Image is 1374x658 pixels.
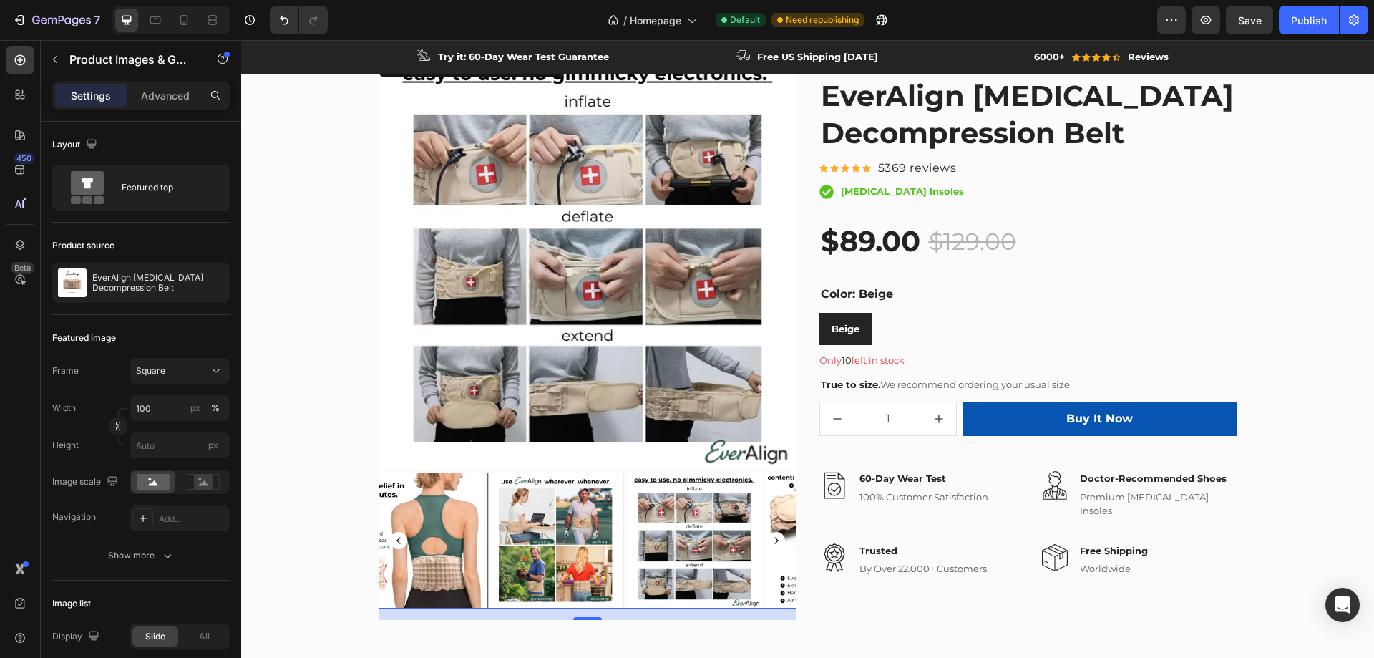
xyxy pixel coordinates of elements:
[578,314,663,328] p: Only left in stock
[52,439,79,452] label: Height
[141,88,190,103] p: Advanced
[600,145,723,159] p: [MEDICAL_DATA] Insoles
[145,630,165,643] span: Slide
[52,332,116,344] div: Featured image
[580,338,995,352] p: We recommend ordering your usual size.
[211,402,220,415] div: %
[799,503,829,533] img: Alt Image
[786,14,859,26] span: Need republishing
[578,503,608,533] img: Alt Image
[69,51,191,68] p: Product Images & Gallery
[618,432,747,446] p: 60-Day Wear Test
[637,121,716,135] u: 5369 reviews
[130,358,230,384] button: Square
[721,362,996,396] button: Buy It Now
[52,239,114,252] div: Product source
[578,181,681,221] div: $89.00
[190,402,200,415] div: px
[799,430,829,460] img: Alt Image
[578,244,653,264] legend: Color: Beige
[241,40,1374,658] iframe: Design area
[52,473,121,492] div: Image scale
[839,522,907,536] p: Worldwide
[1226,6,1273,34] button: Save
[613,362,681,395] input: quantity
[108,548,175,563] div: Show more
[618,504,746,518] p: Trusted
[1325,588,1360,622] div: Open Intercom Messenger
[11,262,34,274] div: Beta
[52,135,100,155] div: Layout
[578,36,996,113] h1: EverAlign [MEDICAL_DATA] Decompression Belt
[839,504,907,518] p: Free Shipping
[270,6,328,34] div: Undo/Redo
[71,88,111,103] p: Settings
[14,153,34,164] div: 450
[580,339,639,350] strong: True to size.
[1279,6,1339,34] button: Publish
[187,400,204,417] button: %
[825,370,892,387] div: Buy It Now
[1238,14,1262,26] span: Save
[527,492,544,509] button: Carousel Next Arrow
[623,13,627,28] span: /
[136,364,165,377] span: Square
[199,630,210,643] span: All
[52,364,79,377] label: Frame
[730,14,760,26] span: Default
[207,400,224,417] button: px
[92,273,224,293] p: EverAlign [MEDICAL_DATA] Decompression Belt
[839,432,995,446] p: Doctor-Recommended Shoes
[579,362,613,395] button: decrement
[578,430,608,460] img: Alt Image
[618,450,747,465] p: 100% Customer Satisfaction
[58,268,87,297] img: product feature img
[52,543,230,569] button: Show more
[681,362,715,395] button: increment
[52,597,91,610] div: Image list
[6,6,107,34] button: 7
[590,283,618,294] span: Beige
[630,13,681,28] span: Homepage
[839,450,995,478] p: Premium [MEDICAL_DATA] Insoles
[618,522,746,536] p: By Over 22.000+ Customers
[208,440,218,450] span: px
[130,432,230,458] input: px
[94,11,100,29] p: 7
[52,627,102,647] div: Display
[600,314,610,326] span: 10
[52,402,76,415] label: Width
[122,171,209,204] div: Featured top
[159,513,226,526] div: Add...
[686,185,776,218] div: $129.00
[1291,13,1327,28] div: Publish
[130,395,230,421] input: px%
[52,511,96,523] div: Navigation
